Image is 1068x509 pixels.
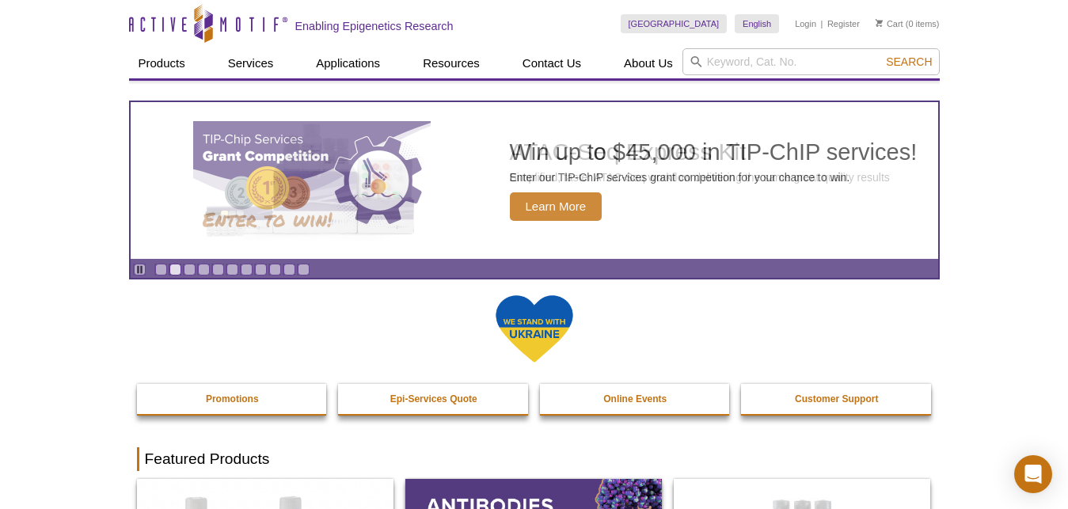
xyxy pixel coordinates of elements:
[413,48,489,78] a: Resources
[181,120,443,241] img: ATAC-Seq Express Kit
[198,264,210,275] a: Go to slide 4
[184,264,196,275] a: Go to slide 3
[283,264,295,275] a: Go to slide 10
[206,393,259,405] strong: Promotions
[682,48,940,75] input: Keyword, Cat. No.
[881,55,937,69] button: Search
[155,264,167,275] a: Go to slide 1
[241,264,253,275] a: Go to slide 7
[795,18,816,29] a: Login
[513,48,591,78] a: Contact Us
[540,384,732,414] a: Online Events
[495,294,574,364] img: We Stand With Ukraine
[603,393,667,405] strong: Online Events
[614,48,682,78] a: About Us
[741,384,933,414] a: Customer Support
[795,393,878,405] strong: Customer Support
[886,55,932,68] span: Search
[821,14,823,33] li: |
[306,48,390,78] a: Applications
[137,447,932,471] h2: Featured Products
[255,264,267,275] a: Go to slide 8
[295,19,454,33] h2: Enabling Epigenetics Research
[390,393,477,405] strong: Epi-Services Quote
[510,192,602,221] span: Learn More
[621,14,728,33] a: [GEOGRAPHIC_DATA]
[131,102,938,259] article: ATAC-Seq Express Kit
[876,19,883,27] img: Your Cart
[338,384,530,414] a: Epi-Services Quote
[298,264,310,275] a: Go to slide 11
[827,18,860,29] a: Register
[129,48,195,78] a: Products
[137,384,329,414] a: Promotions
[169,264,181,275] a: Go to slide 2
[226,264,238,275] a: Go to slide 6
[735,14,779,33] a: English
[876,18,903,29] a: Cart
[876,14,940,33] li: (0 items)
[131,102,938,259] a: ATAC-Seq Express Kit ATAC-Seq Express Kit Simplified, faster ATAC-Seq workflow delivering the sam...
[134,264,146,275] a: Toggle autoplay
[219,48,283,78] a: Services
[510,140,890,164] h2: ATAC-Seq Express Kit
[212,264,224,275] a: Go to slide 5
[510,170,890,184] p: Simplified, faster ATAC-Seq workflow delivering the same great quality results
[269,264,281,275] a: Go to slide 9
[1014,455,1052,493] div: Open Intercom Messenger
